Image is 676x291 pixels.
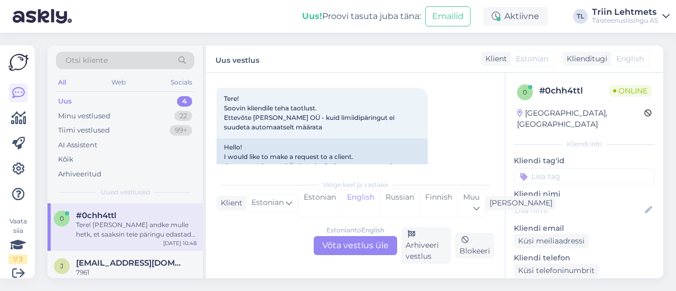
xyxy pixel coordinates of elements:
[58,169,101,180] div: Arhiveeritud
[592,8,670,25] a: Triin LehtmetsTäisteenusliisingu AS
[60,214,64,222] span: 0
[516,53,548,64] span: Estonian
[514,234,589,248] div: Küsi meiliaadressi
[217,198,242,209] div: Klient
[217,138,428,185] div: Hello! I would like to make a request to a client. Company Vivenor OÜ - but the limit request can...
[224,95,396,131] span: Tere! Soovin kliendile teha taotlust. Ettevõte [PERSON_NAME] OÜ - kuid limiidipäringut ei suudeta...
[562,53,607,64] div: Klienditugi
[217,180,494,190] div: Valige keel ja vastake
[517,108,644,130] div: [GEOGRAPHIC_DATA], [GEOGRAPHIC_DATA]
[483,7,548,26] div: Aktiivne
[419,190,457,217] div: Finnish
[109,76,128,89] div: Web
[58,111,110,121] div: Minu vestlused
[514,155,655,166] p: Kliendi tag'id
[302,10,421,23] div: Proovi tasuta juba täna:
[251,197,284,209] span: Estonian
[455,233,494,258] div: Blokeeri
[539,85,609,97] div: # 0chh4ttl
[56,76,68,89] div: All
[485,198,552,209] div: [PERSON_NAME]
[58,125,110,136] div: Tiimi vestlused
[514,204,643,216] input: Lisa nimi
[514,189,655,200] p: Kliendi nimi
[215,52,259,66] label: Uus vestlus
[523,88,527,96] span: 0
[60,262,63,270] span: j
[58,154,73,165] div: Kõik
[514,168,655,184] input: Lisa tag
[8,255,27,264] div: 1 / 3
[592,8,658,16] div: Triin Lehtmets
[592,16,658,25] div: Täisteenusliisingu AS
[401,227,451,264] div: Arhiveeri vestlus
[314,236,397,255] div: Võta vestlus üle
[8,217,27,264] div: Vaata siia
[174,111,192,121] div: 22
[380,190,419,217] div: Russian
[616,53,644,64] span: English
[302,11,322,21] b: Uus!
[58,140,97,151] div: AI Assistent
[341,190,380,217] div: English
[76,211,116,220] span: #0chh4ttl
[514,139,655,149] div: Kliendi info
[58,96,72,107] div: Uus
[298,190,341,217] div: Estonian
[170,125,192,136] div: 99+
[76,258,186,268] span: jevgenija.miloserdova@tele2.com
[514,264,599,278] div: Küsi telefoninumbrit
[326,226,384,235] div: Estonian to English
[163,277,196,285] div: [DATE] 12:04
[463,192,480,202] span: Muu
[8,54,29,71] img: Askly Logo
[514,252,655,264] p: Kliendi telefon
[163,239,196,247] div: [DATE] 10:48
[76,220,196,239] div: Tere! [PERSON_NAME] andke mulle hetk, et saaksin teie päringu edastada kolleegile, kes saab teid ...
[425,6,471,26] button: Emailid
[177,96,192,107] div: 4
[65,55,108,66] span: Otsi kliente
[609,85,652,97] span: Online
[168,76,194,89] div: Socials
[101,187,150,197] span: Uued vestlused
[514,223,655,234] p: Kliendi email
[481,53,507,64] div: Klient
[76,268,196,277] div: 7961
[573,9,588,24] div: TL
